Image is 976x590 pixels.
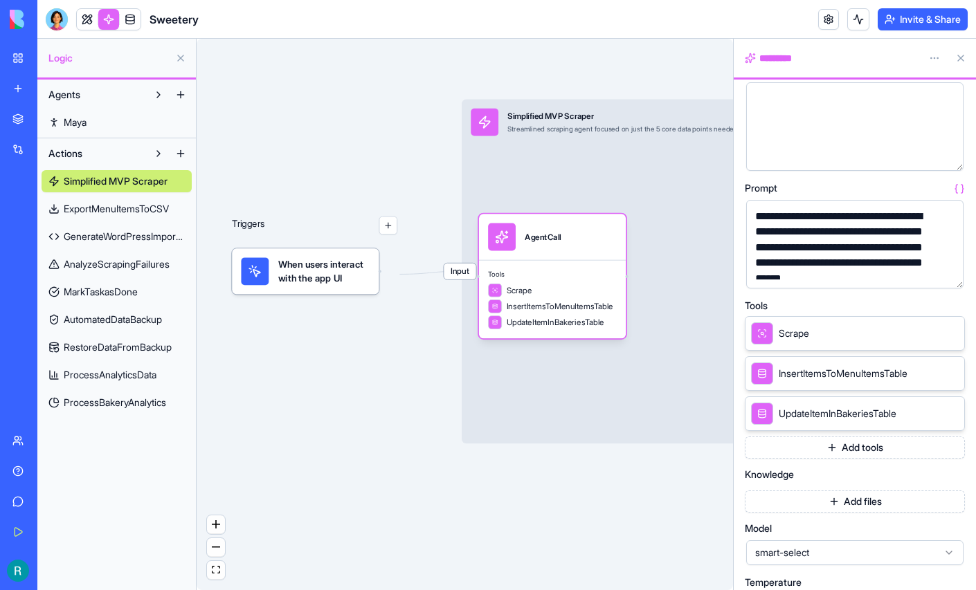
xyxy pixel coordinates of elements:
[444,264,476,279] span: Input
[745,490,965,513] button: Add files
[64,230,185,243] span: GenerateWordPressImportCode
[42,111,192,133] a: Maya
[42,281,192,303] a: MarkTaskasDone
[42,308,192,331] a: AutomatedDataBackup
[48,147,82,160] span: Actions
[64,257,170,271] span: AnalyzeScrapingFailures
[507,125,852,133] div: Streamlined scraping agent focused on just the 5 core data points needed for MVP: bakery name, it...
[42,142,147,165] button: Actions
[745,301,768,311] span: Tools
[10,10,96,29] img: logo
[479,214,626,338] div: AgentCallToolsScrapeInsertItemsToMenuItemsTableUpdateItemInBakeriesTable
[507,317,604,329] span: UpdateItemInBakeriesTable
[399,271,459,274] g: Edge from UI_TRIGGERS to 68c845cd40e553d172889003
[42,84,147,106] button: Agents
[745,470,794,479] span: Knowledge
[745,436,965,459] button: Add tools
[64,368,156,382] span: ProcessAnalyticsData
[779,326,809,340] span: Scrape
[232,180,397,300] div: Triggers
[42,391,192,414] a: ProcessBakeryAnalytics
[507,301,613,313] span: InsertItemsToMenuItemsTable
[207,515,225,534] button: zoom in
[507,284,532,296] span: Scrape
[525,231,561,243] div: AgentCall
[64,340,172,354] span: RestoreDataFromBackup
[42,225,192,248] a: GenerateWordPressImportCode
[64,116,87,129] span: Maya
[7,560,29,582] img: ACg8ocIQaqk-1tPQtzwxiZ7ZlP6dcFgbwUZ5nqaBNAw22a2oECoLioo=s96-c
[278,257,370,285] span: When users interact with the app UI
[232,248,379,294] div: When users interact with the app UI
[64,313,162,326] span: AutomatedDataBackup
[207,538,225,557] button: zoom out
[48,88,80,102] span: Agents
[878,8,968,30] button: Invite & Share
[232,216,264,235] p: Triggers
[779,407,896,421] span: UpdateItemInBakeriesTable
[42,364,192,386] a: ProcessAnalyticsData
[755,546,938,560] span: smart-select
[507,111,852,122] div: Simplified MVP Scraper
[48,51,170,65] span: Logic
[42,253,192,275] a: AnalyzeScrapingFailures
[42,336,192,358] a: RestoreDataFromBackup
[745,183,777,193] span: Prompt
[779,367,907,380] span: InsertItemsToMenuItemsTable
[64,174,168,188] span: Simplified MVP Scraper
[64,202,169,216] span: ExportMenuItemsToCSV
[207,561,225,580] button: fit view
[745,578,802,587] span: Temperature
[64,396,166,409] span: ProcessBakeryAnalytics
[42,170,192,192] a: Simplified MVP Scraper
[150,11,199,28] span: Sweetery
[42,198,192,220] a: ExportMenuItemsToCSV
[462,99,925,443] div: InputSimplified MVP ScraperStreamlined scraping agent focused on just the 5 core data points need...
[64,285,138,299] span: MarkTaskasDone
[488,270,617,279] span: Tools
[745,524,772,533] span: Model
